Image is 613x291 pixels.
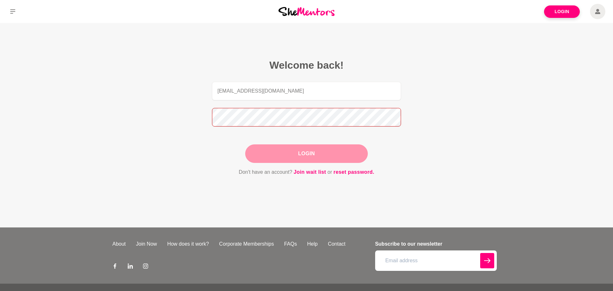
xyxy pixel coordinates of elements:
h2: Welcome back! [212,59,401,72]
a: Corporate Memberships [214,240,279,248]
img: She Mentors Logo [278,7,335,16]
a: LinkedIn [128,263,133,271]
a: Login [544,5,580,18]
a: reset password. [334,168,375,176]
a: Help [302,240,323,248]
a: FAQs [279,240,302,248]
a: Contact [323,240,351,248]
a: Join wait list [294,168,326,176]
h4: Subscribe to our newsletter [375,240,497,248]
a: Instagram [143,263,148,271]
a: How does it work? [162,240,214,248]
p: Don't have an account? or [212,168,401,176]
a: Facebook [112,263,117,271]
a: About [107,240,131,248]
input: Email address [212,82,401,100]
input: Email address [375,250,497,271]
button: Login [245,144,368,163]
a: Join Now [131,240,162,248]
